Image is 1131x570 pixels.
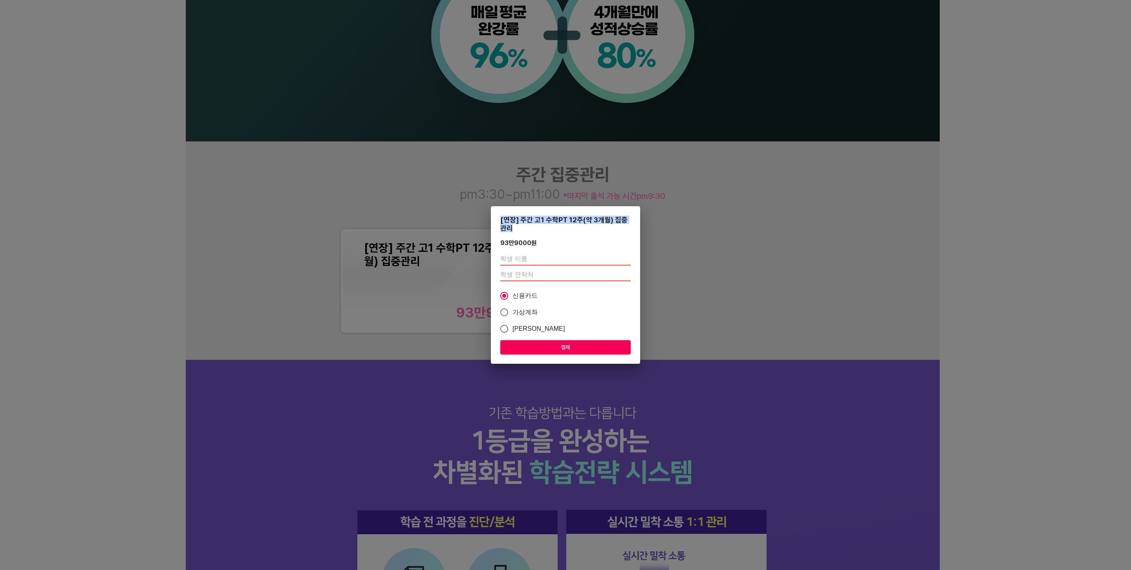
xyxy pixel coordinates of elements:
span: [PERSON_NAME] [512,324,565,334]
span: 결제 [507,343,624,352]
div: [연장] 주간 고1 수학PT 12주(약 3개월) 집중관리 [500,216,631,232]
span: 가상계좌 [512,308,538,317]
input: 학생 연락처 [500,269,631,281]
div: 93만9000 원 [500,239,537,247]
button: 결제 [500,340,631,355]
input: 학생 이름 [500,253,631,266]
span: 신용카드 [512,291,538,301]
